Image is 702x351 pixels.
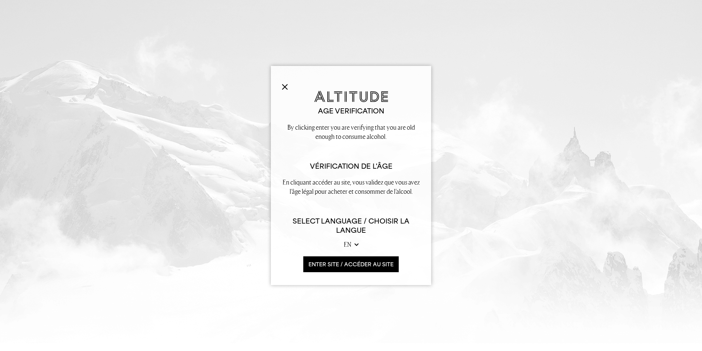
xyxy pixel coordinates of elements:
h2: Age verification [282,106,420,116]
p: En cliquant accéder au site, vous validez que vous avez l’âge légal pour acheter et consommer de ... [282,178,420,196]
img: Altitude Gin [314,91,388,102]
h2: Vérification de l'âge [282,162,420,171]
h6: Select Language / Choisir la langue [282,217,420,235]
img: Close [282,84,288,90]
p: By clicking enter you are verifying that you are old enough to consume alcohol. [282,123,420,141]
button: ENTER SITE / accéder au site [303,256,399,272]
